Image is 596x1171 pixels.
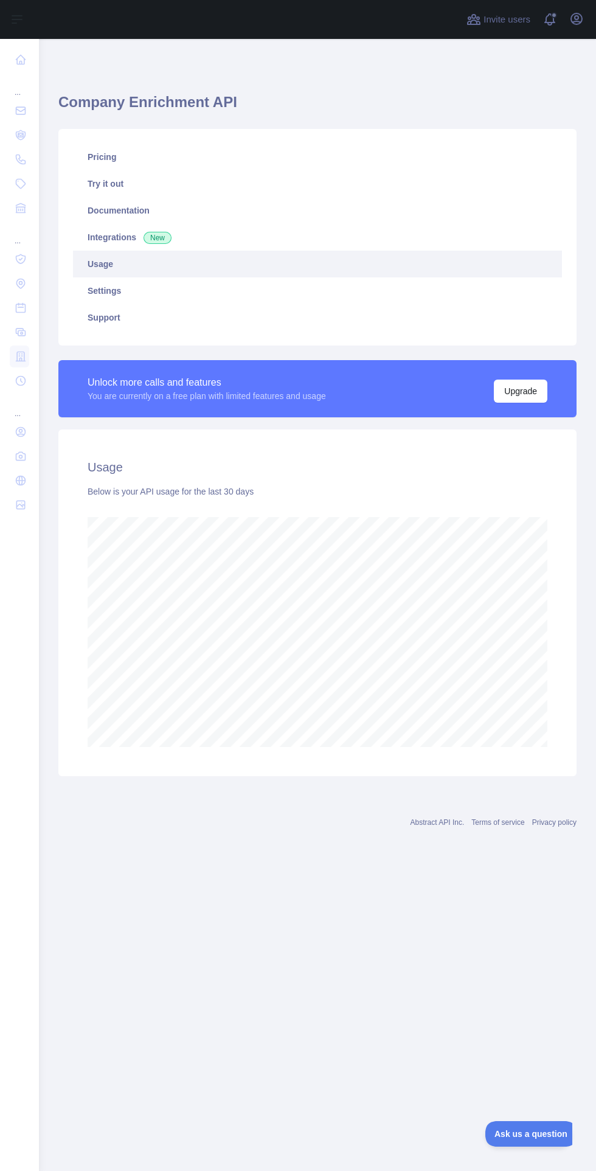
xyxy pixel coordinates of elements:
[88,390,326,402] div: You are currently on a free plan with limited features and usage
[10,73,29,97] div: ...
[73,304,562,331] a: Support
[88,375,326,390] div: Unlock more calls and features
[88,459,547,476] h2: Usage
[73,277,562,304] a: Settings
[88,485,547,498] div: Below is your API usage for the last 30 days
[532,818,577,827] a: Privacy policy
[464,10,533,29] button: Invite users
[10,394,29,419] div: ...
[483,13,530,27] span: Invite users
[73,224,562,251] a: Integrations New
[73,197,562,224] a: Documentation
[485,1121,572,1147] iframe: Toggle Customer Support
[144,232,172,244] span: New
[10,221,29,246] div: ...
[73,144,562,170] a: Pricing
[494,380,547,403] button: Upgrade
[73,251,562,277] a: Usage
[73,170,562,197] a: Try it out
[471,818,524,827] a: Terms of service
[411,818,465,827] a: Abstract API Inc.
[58,92,577,122] h1: Company Enrichment API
